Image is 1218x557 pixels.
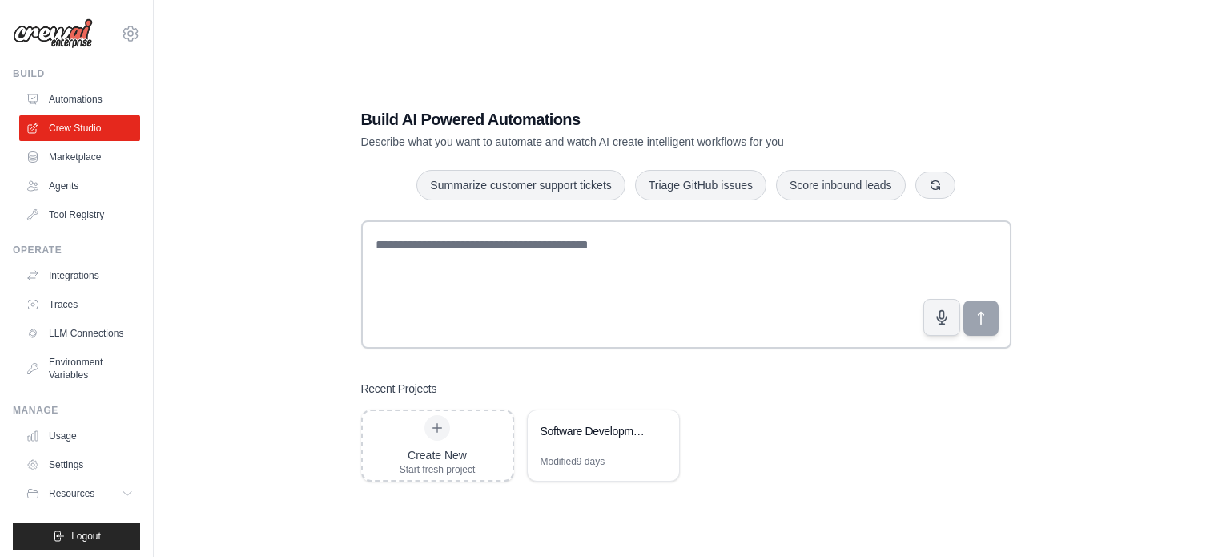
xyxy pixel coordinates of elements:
div: Start fresh project [400,463,476,476]
a: Tool Registry [19,202,140,228]
a: Marketplace [19,144,140,170]
div: Modified 9 days [541,455,605,468]
button: Score inbound leads [776,170,906,200]
a: Environment Variables [19,349,140,388]
p: Describe what you want to automate and watch AI create intelligent workflows for you [361,134,899,150]
a: Agents [19,173,140,199]
a: Traces [19,292,140,317]
a: Automations [19,87,140,112]
a: Crew Studio [19,115,140,141]
button: Resources [19,481,140,507]
a: Settings [19,452,140,478]
a: Integrations [19,263,140,289]
img: Logo [13,18,93,49]
a: LLM Connections [19,321,140,346]
button: Triage GitHub issues [635,170,766,200]
a: Usage [19,423,140,449]
h3: Recent Projects [361,381,437,397]
span: Logout [71,530,101,543]
button: Get new suggestions [915,172,955,199]
div: Build [13,67,140,80]
button: Logout [13,523,140,550]
h1: Build AI Powered Automations [361,108,899,131]
div: Software Development Agency [541,423,650,439]
div: Create New [400,447,476,463]
span: Resources [49,487,94,500]
button: Summarize customer support tickets [416,170,625,200]
div: Manage [13,404,140,417]
button: Click to speak your automation idea [923,299,960,336]
div: Operate [13,244,140,256]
